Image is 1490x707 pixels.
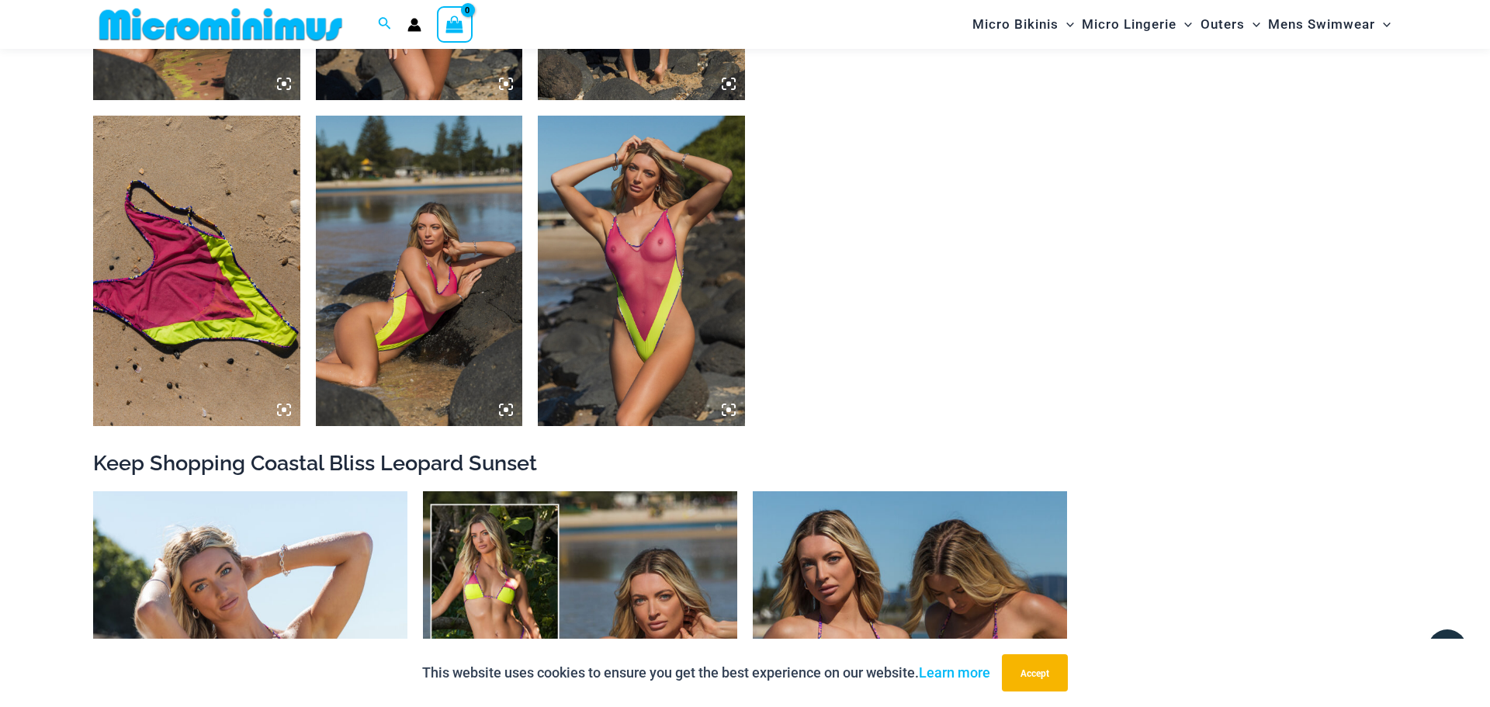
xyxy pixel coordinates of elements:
a: Search icon link [378,15,392,34]
p: This website uses cookies to ensure you get the best experience on our website. [422,661,990,684]
span: Menu Toggle [1059,5,1074,44]
a: Micro LingerieMenu ToggleMenu Toggle [1078,5,1196,44]
span: Mens Swimwear [1268,5,1375,44]
button: Accept [1002,654,1068,691]
a: Learn more [919,664,990,681]
nav: Site Navigation [966,2,1397,47]
img: Coastal Bliss Leopard Sunset 827 One Piece Monokini [93,116,300,426]
a: View Shopping Cart, empty [437,6,473,42]
span: Menu Toggle [1375,5,1391,44]
img: Coastal Bliss Leopard Sunset 827 One Piece Monokini [538,116,745,426]
img: Coastal Bliss Leopard Sunset 827 One Piece Monokini [316,116,523,426]
a: OutersMenu ToggleMenu Toggle [1197,5,1264,44]
span: Micro Bikinis [972,5,1059,44]
a: Micro BikinisMenu ToggleMenu Toggle [968,5,1078,44]
span: Menu Toggle [1176,5,1192,44]
span: Micro Lingerie [1082,5,1176,44]
img: MM SHOP LOGO FLAT [93,7,348,42]
h2: Keep Shopping Coastal Bliss Leopard Sunset [93,449,1397,477]
span: Outers [1201,5,1245,44]
a: Mens SwimwearMenu ToggleMenu Toggle [1264,5,1395,44]
span: Menu Toggle [1245,5,1260,44]
a: Account icon link [407,18,421,32]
